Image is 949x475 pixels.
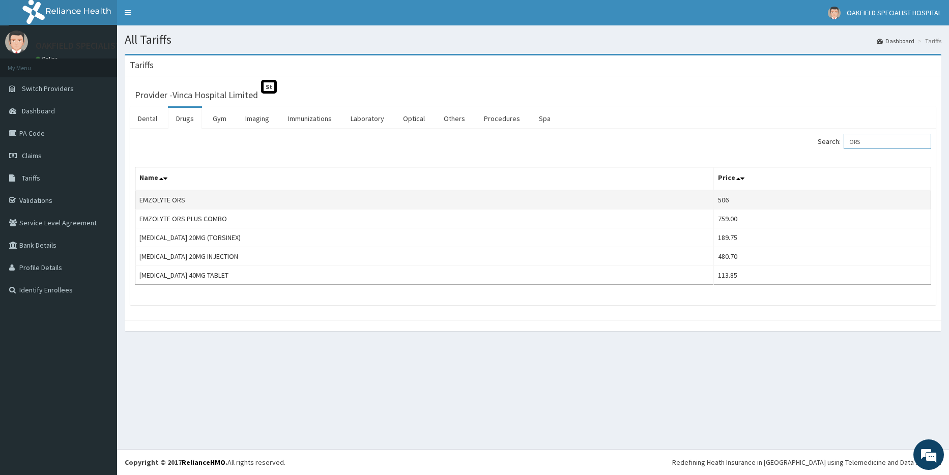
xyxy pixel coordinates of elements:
img: d_794563401_company_1708531726252_794563401 [19,51,41,76]
img: User Image [828,7,841,19]
textarea: Type your message and hit 'Enter' [5,278,194,313]
h1: All Tariffs [125,33,941,46]
span: St [261,80,277,94]
a: Spa [531,108,559,129]
a: Optical [395,108,433,129]
p: OAKFIELD SPECIALIST HOSPITAL [36,41,163,50]
li: Tariffs [915,37,941,45]
td: 113.85 [714,266,931,285]
a: Dashboard [877,37,914,45]
strong: Copyright © 2017 . [125,458,227,467]
td: EMZOLYTE ORS [135,190,714,210]
a: Imaging [237,108,277,129]
footer: All rights reserved. [117,449,949,475]
a: Immunizations [280,108,340,129]
span: OAKFIELD SPECIALIST HOSPITAL [847,8,941,17]
td: [MEDICAL_DATA] 20MG (TORSINEX) [135,228,714,247]
td: 189.75 [714,228,931,247]
th: Name [135,167,714,191]
span: Switch Providers [22,84,74,93]
input: Search: [844,134,931,149]
a: Laboratory [342,108,392,129]
div: Chat with us now [53,57,171,70]
a: Others [436,108,473,129]
a: Dental [130,108,165,129]
a: Drugs [168,108,202,129]
div: Minimize live chat window [167,5,191,29]
label: Search: [818,134,931,149]
span: Claims [22,151,42,160]
h3: Provider - Vinca Hospital Limited [135,91,258,100]
td: 506 [714,190,931,210]
span: We're online! [59,128,140,231]
h3: Tariffs [130,61,154,70]
a: RelianceHMO [182,458,225,467]
th: Price [714,167,931,191]
a: Gym [205,108,235,129]
span: Dashboard [22,106,55,115]
td: [MEDICAL_DATA] 40MG TABLET [135,266,714,285]
img: User Image [5,31,28,53]
td: [MEDICAL_DATA] 20MG INJECTION [135,247,714,266]
span: Tariffs [22,173,40,183]
td: 759.00 [714,210,931,228]
a: Procedures [476,108,528,129]
td: EMZOLYTE ORS PLUS COMBO [135,210,714,228]
td: 480.70 [714,247,931,266]
a: Online [36,55,60,63]
div: Redefining Heath Insurance in [GEOGRAPHIC_DATA] using Telemedicine and Data Science! [672,457,941,467]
